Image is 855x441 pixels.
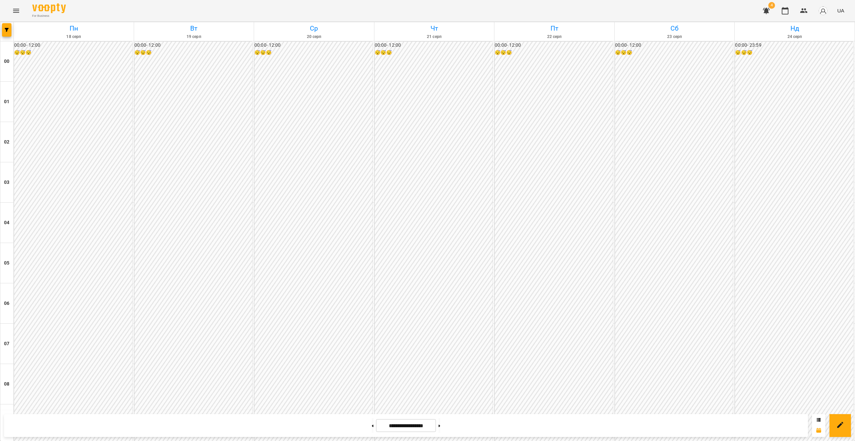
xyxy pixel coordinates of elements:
span: 4 [768,2,775,9]
h6: 07 [4,340,9,348]
h6: 02 [4,138,9,146]
h6: Пн [15,23,133,34]
h6: 22 серп [495,34,613,40]
h6: 00:00 - 12:00 [495,42,613,49]
h6: 😴😴😴 [495,49,613,56]
h6: Вт [135,23,253,34]
h6: 00:00 - 12:00 [615,42,733,49]
h6: 😴😴😴 [14,49,132,56]
h6: 18 серп [15,34,133,40]
h6: 06 [4,300,9,307]
h6: 01 [4,98,9,106]
h6: 😴😴😴 [735,49,853,56]
h6: 23 серп [616,34,734,40]
h6: 20 серп [255,34,373,40]
h6: 03 [4,179,9,186]
h6: Нд [736,23,854,34]
h6: 00 [4,58,9,65]
h6: 05 [4,259,9,267]
h6: 00:00 - 23:59 [735,42,853,49]
span: For Business [32,14,66,18]
h6: 😴😴😴 [134,49,253,56]
img: Voopty Logo [32,3,66,13]
button: Menu [8,3,24,19]
img: avatar_s.png [818,6,828,15]
h6: 21 серп [375,34,493,40]
h6: 😴😴😴 [375,49,493,56]
h6: Пт [495,23,613,34]
h6: Ср [255,23,373,34]
h6: 00:00 - 12:00 [134,42,253,49]
h6: Чт [375,23,493,34]
h6: 😴😴😴 [254,49,373,56]
h6: 00:00 - 12:00 [254,42,373,49]
h6: 24 серп [736,34,854,40]
h6: 04 [4,219,9,227]
span: UA [837,7,844,14]
h6: 08 [4,380,9,388]
button: UA [834,4,847,17]
h6: 😴😴😴 [615,49,733,56]
h6: 00:00 - 12:00 [14,42,132,49]
h6: 00:00 - 12:00 [375,42,493,49]
h6: 19 серп [135,34,253,40]
h6: Сб [616,23,734,34]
